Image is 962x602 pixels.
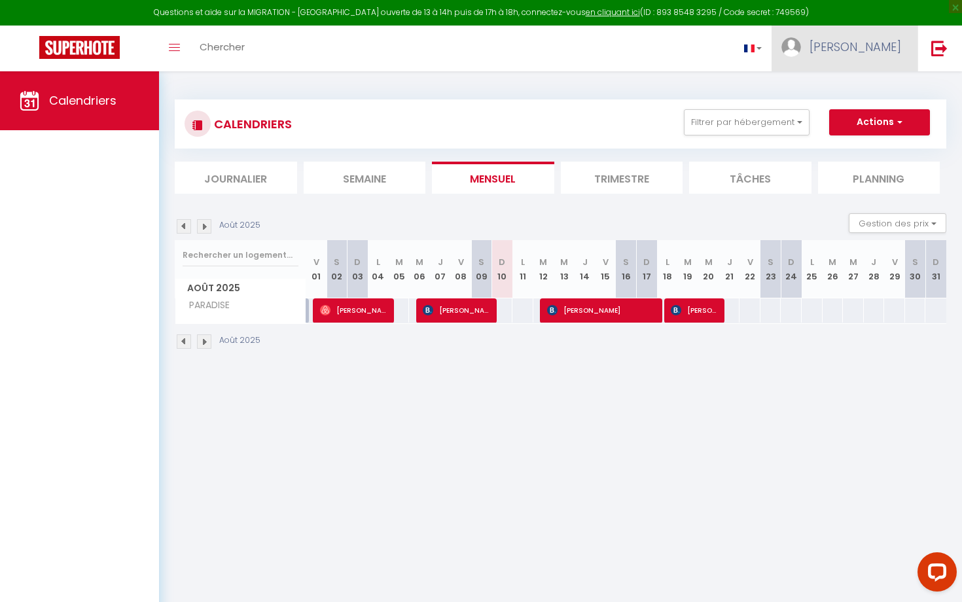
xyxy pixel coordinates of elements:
[430,240,451,298] th: 07
[829,109,930,135] button: Actions
[438,256,443,268] abbr: J
[533,240,554,298] th: 12
[912,256,918,268] abbr: S
[395,256,403,268] abbr: M
[772,26,917,71] a: ... [PERSON_NAME]
[678,240,699,298] th: 19
[423,298,493,323] span: [PERSON_NAME]
[843,240,864,298] th: 27
[727,256,732,268] abbr: J
[864,240,885,298] th: 28
[603,256,609,268] abbr: V
[313,256,319,268] abbr: V
[643,256,650,268] abbr: D
[200,40,245,54] span: Chercher
[810,39,901,55] span: [PERSON_NAME]
[539,256,547,268] abbr: M
[768,256,774,268] abbr: S
[871,256,876,268] abbr: J
[907,547,962,602] iframe: LiveChat chat widget
[547,298,659,323] span: [PERSON_NAME]
[657,240,678,298] th: 18
[368,240,389,298] th: 04
[499,256,505,268] abbr: D
[561,162,683,194] li: Trimestre
[211,109,292,139] h3: CALENDRIERS
[931,40,948,56] img: logout
[304,162,426,194] li: Semaine
[760,240,781,298] th: 23
[666,256,669,268] abbr: L
[818,162,940,194] li: Planning
[183,243,298,267] input: Rechercher un logement...
[190,26,255,71] a: Chercher
[802,240,823,298] th: 25
[788,256,794,268] abbr: D
[354,256,361,268] abbr: D
[739,240,760,298] th: 22
[306,240,327,298] th: 01
[849,213,946,233] button: Gestion des prix
[884,240,905,298] th: 29
[478,256,484,268] abbr: S
[175,279,306,298] span: Août 2025
[747,256,753,268] abbr: V
[781,240,802,298] th: 24
[719,240,740,298] th: 21
[905,240,926,298] th: 30
[781,37,801,57] img: ...
[828,256,836,268] abbr: M
[684,109,810,135] button: Filtrer par hébergement
[320,298,390,323] span: [PERSON_NAME]
[575,240,596,298] th: 14
[849,256,857,268] abbr: M
[175,162,297,194] li: Journalier
[705,256,713,268] abbr: M
[177,298,233,313] span: PARADISE
[492,240,513,298] th: 10
[334,256,340,268] abbr: S
[219,219,260,232] p: Août 2025
[684,256,692,268] abbr: M
[554,240,575,298] th: 13
[595,240,616,298] th: 15
[689,162,811,194] li: Tâches
[432,162,554,194] li: Mensuel
[347,240,368,298] th: 03
[925,240,946,298] th: 31
[616,240,637,298] th: 16
[327,240,347,298] th: 02
[521,256,525,268] abbr: L
[582,256,588,268] abbr: J
[892,256,898,268] abbr: V
[698,240,719,298] th: 20
[512,240,533,298] th: 11
[586,7,640,18] a: en cliquant ici
[39,36,120,59] img: Super Booking
[450,240,471,298] th: 08
[389,240,410,298] th: 05
[458,256,464,268] abbr: V
[933,256,939,268] abbr: D
[823,240,844,298] th: 26
[671,298,720,323] span: [PERSON_NAME]
[376,256,380,268] abbr: L
[471,240,492,298] th: 09
[637,240,658,298] th: 17
[49,92,116,109] span: Calendriers
[416,256,423,268] abbr: M
[560,256,568,268] abbr: M
[409,240,430,298] th: 06
[810,256,814,268] abbr: L
[219,334,260,347] p: Août 2025
[623,256,629,268] abbr: S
